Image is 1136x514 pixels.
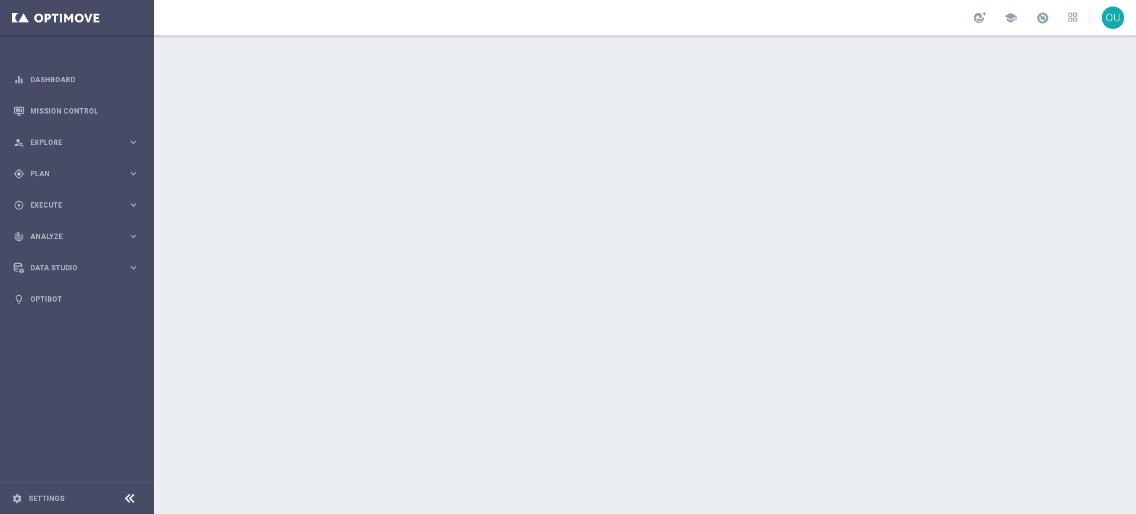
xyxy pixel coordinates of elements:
button: play_circle_outline Execute keyboard_arrow_right [13,201,140,210]
button: Data Studio keyboard_arrow_right [13,263,140,273]
div: Explore [14,137,128,148]
button: Mission Control [13,106,140,116]
i: gps_fixed [14,169,24,179]
i: keyboard_arrow_right [128,231,139,242]
i: play_circle_outline [14,200,24,211]
span: school [1004,11,1017,24]
a: Optibot [30,283,139,315]
i: person_search [14,137,24,148]
span: Plan [30,170,128,177]
i: keyboard_arrow_right [128,262,139,273]
button: lightbulb Optibot [13,295,140,304]
span: Explore [30,139,128,146]
i: track_changes [14,231,24,242]
a: Mission Control [30,95,139,127]
i: keyboard_arrow_right [128,168,139,179]
div: Plan [14,169,128,179]
div: Data Studio [14,263,128,273]
div: Analyze [14,231,128,242]
button: track_changes Analyze keyboard_arrow_right [13,232,140,241]
div: Execute [14,200,128,211]
span: Execute [30,202,128,209]
button: gps_fixed Plan keyboard_arrow_right [13,169,140,179]
i: lightbulb [14,294,24,305]
div: Mission Control [14,95,139,127]
button: person_search Explore keyboard_arrow_right [13,138,140,147]
i: settings [12,493,22,504]
a: Dashboard [30,64,139,95]
span: Data Studio [30,264,128,271]
i: equalizer [14,75,24,85]
div: Optibot [14,283,139,315]
div: OU [1102,7,1124,29]
div: Dashboard [14,64,139,95]
span: Analyze [30,233,128,240]
i: keyboard_arrow_right [128,137,139,148]
i: keyboard_arrow_right [128,199,139,211]
a: Settings [28,495,64,502]
button: equalizer Dashboard [13,75,140,85]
